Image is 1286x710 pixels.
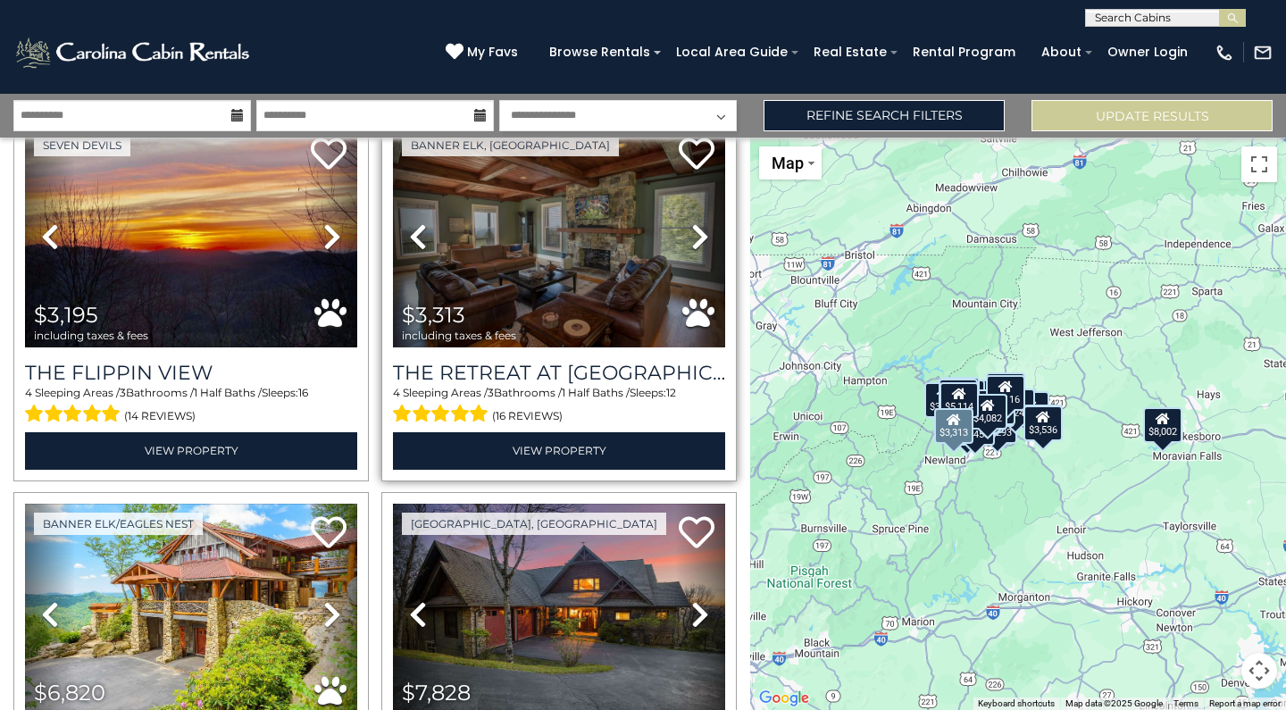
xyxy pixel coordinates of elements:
span: 12 [666,386,676,399]
a: Banner Elk/Eagles Nest [34,513,203,535]
a: The Flippin View [25,361,357,385]
a: Local Area Guide [667,38,797,66]
img: thumbnail_163270081.jpeg [393,125,725,347]
span: 1 Half Baths / [562,386,630,399]
img: mail-regular-white.png [1253,43,1273,63]
span: $7,828 [402,680,471,706]
div: Sleeping Areas / Bathrooms / Sleeps: [25,385,357,428]
div: $5,341 [986,372,1025,408]
a: The Retreat at [GEOGRAPHIC_DATA][PERSON_NAME] [393,361,725,385]
span: (14 reviews) [124,405,196,428]
a: Report a map error [1209,698,1281,708]
div: $4,082 [968,393,1007,429]
div: $3,938 [940,377,980,413]
span: (16 reviews) [492,405,563,428]
img: thumbnail_164470808.jpeg [25,125,357,347]
a: Real Estate [805,38,896,66]
a: View Property [25,432,357,469]
img: Google [755,687,814,710]
a: My Favs [446,43,522,63]
button: Toggle fullscreen view [1241,146,1277,182]
a: [GEOGRAPHIC_DATA], [GEOGRAPHIC_DATA] [402,513,666,535]
a: Owner Login [1098,38,1197,66]
img: White-1-2.png [13,35,255,71]
span: $3,313 [402,302,465,328]
span: Map data ©2025 Google [1065,698,1163,708]
span: 16 [298,386,308,399]
span: including taxes & fees [34,330,148,341]
div: $3,313 [934,408,973,444]
span: My Favs [467,43,518,62]
a: Seven Devils [34,134,130,156]
div: $6,013 [939,379,978,414]
div: $3,536 [1023,405,1063,440]
div: Sleeping Areas / Bathrooms / Sleeps: [393,385,725,428]
a: Add to favorites [311,514,347,553]
span: including taxes & fees [402,330,516,341]
div: $3,293 [978,407,1017,443]
img: phone-regular-white.png [1215,43,1234,63]
span: 3 [488,386,494,399]
span: $3,195 [34,302,98,328]
h3: The Retreat at Mountain Meadows [393,361,725,385]
a: Browse Rentals [540,38,659,66]
a: Refine Search Filters [764,100,1005,131]
a: Add to favorites [679,514,714,553]
span: 4 [393,386,400,399]
a: Terms (opens in new tab) [1173,698,1198,708]
div: $3,624 [924,382,964,418]
span: 1 Half Baths / [194,386,262,399]
a: Add to favorites [679,136,714,174]
a: About [1032,38,1090,66]
span: 3 [120,386,126,399]
div: $2,116 [986,375,1025,411]
div: $5,114 [939,382,979,418]
div: $8,002 [1143,406,1182,442]
div: $3,450 [956,410,995,446]
a: Rental Program [904,38,1024,66]
a: View Property [393,432,725,469]
button: Update Results [1031,100,1273,131]
button: Keyboard shortcuts [978,697,1055,710]
button: Change map style [759,146,822,180]
a: Add to favorites [311,136,347,174]
button: Map camera controls [1241,653,1277,689]
span: 4 [25,386,32,399]
a: Banner Elk, [GEOGRAPHIC_DATA] [402,134,619,156]
a: Open this area in Google Maps (opens a new window) [755,687,814,710]
span: Map [772,154,804,172]
span: $6,820 [34,680,105,706]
